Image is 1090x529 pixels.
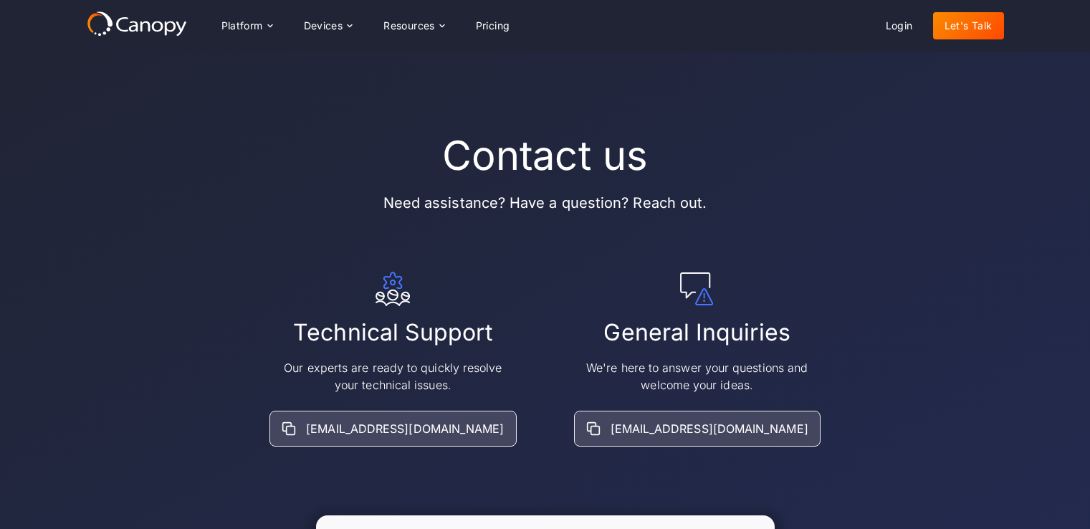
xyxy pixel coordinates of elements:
[221,21,263,31] div: Platform
[278,359,507,394] p: Our experts are ready to quickly resolve your technical issues.
[293,318,492,348] h2: Technical Support
[874,12,924,39] a: Login
[442,132,648,180] h1: Contact us
[306,420,504,437] div: [EMAIL_ADDRESS][DOMAIN_NAME]
[933,12,1004,39] a: Let's Talk
[583,359,812,394] p: We're here to answer your questions and welcome your ideas.
[464,12,522,39] a: Pricing
[603,318,790,348] h2: General Inquiries
[383,21,435,31] div: Resources
[304,21,343,31] div: Devices
[383,191,707,214] p: Need assistance? Have a question? Reach out.
[611,420,808,437] div: [EMAIL_ADDRESS][DOMAIN_NAME]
